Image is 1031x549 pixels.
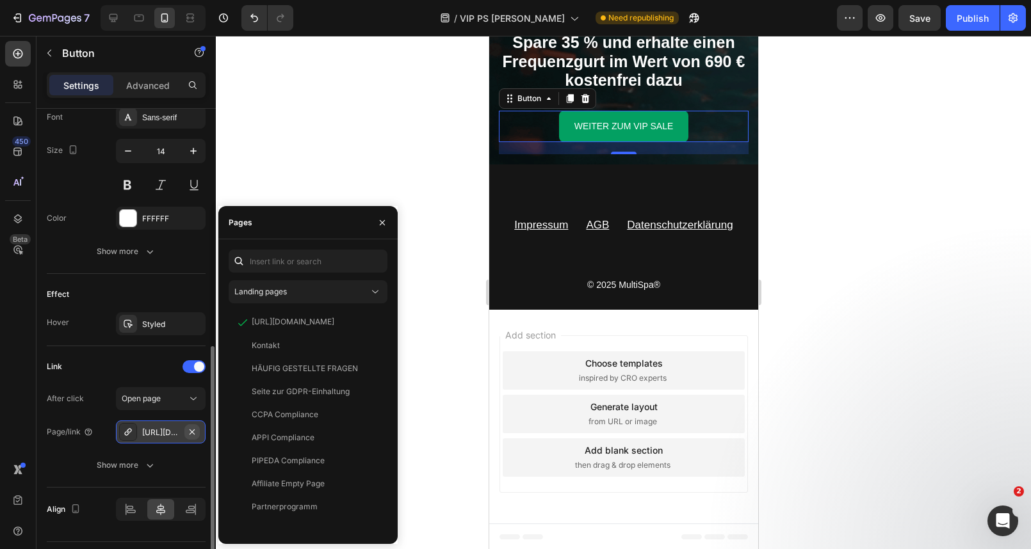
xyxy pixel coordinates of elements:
[252,432,314,443] div: APPI Compliance
[10,234,31,244] div: Beta
[252,409,318,420] div: CCPA Compliance
[101,364,168,378] div: Generate layout
[252,455,325,466] div: PIPEDA Compliance
[252,363,358,374] div: HÄUFIG GESTELLTE FRAGEN
[987,505,1018,536] iframe: Intercom live chat
[234,287,287,296] span: Landing pages
[47,393,84,404] div: After click
[90,337,177,348] span: inspired by CRO experts
[608,12,674,24] span: Need republishing
[138,183,243,195] a: Datenschutzerklärung
[454,12,457,25] span: /
[11,292,72,306] span: Add section
[1,241,268,257] p: © 2025 MultiSpa®
[47,426,93,438] div: Page/link
[489,36,758,549] iframe: Design area
[97,245,156,258] div: Show more
[909,13,930,24] span: Save
[47,240,206,263] button: Show more
[47,289,69,300] div: Effect
[47,501,83,518] div: Align
[63,79,99,92] p: Settings
[12,136,31,147] div: 450
[85,83,184,99] div: Rich Text Editor. Editing area: main
[5,5,95,31] button: 7
[252,316,334,328] div: [URL][DOMAIN_NAME]
[229,250,387,273] input: Insert link or search
[1014,486,1024,497] span: 2
[957,12,989,25] div: Publish
[122,394,161,403] span: Open page
[97,183,120,195] a: AGB
[241,5,293,31] div: Undo/Redo
[47,111,63,123] div: Font
[86,424,181,435] span: then drag & drop elements
[946,5,1000,31] button: Publish
[95,408,174,421] div: Add blank section
[99,380,168,392] span: from URL or image
[84,10,90,26] p: 7
[85,83,184,99] p: WEITER ZUM VIP SALE
[116,387,206,410] button: Open page
[97,459,156,472] div: Show more
[26,57,54,68] div: Button
[142,112,202,123] div: Sans-serif
[47,361,62,372] div: Link
[229,217,252,228] div: Pages
[252,478,325,489] div: Affiliate Empty Page
[229,280,387,303] button: Landing pages
[126,79,170,92] p: Advanced
[25,183,79,195] a: Impressum
[96,321,174,334] div: Choose templates
[142,319,202,330] div: Styled
[70,75,200,106] a: Rich Text Editor. Editing area: main
[47,317,69,328] div: Hover
[47,142,81,159] div: Size
[898,5,941,31] button: Save
[252,340,280,351] div: Kontakt
[460,12,565,25] span: VIP PS [PERSON_NAME]
[252,501,318,513] div: Partnerprogramm
[252,386,350,397] div: Seite zur GDPR-Einhaltung
[142,213,202,225] div: FFFFFF
[142,427,179,438] div: [URL][DOMAIN_NAME]
[47,454,206,477] button: Show more
[62,45,171,61] p: Button
[47,212,67,224] div: Color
